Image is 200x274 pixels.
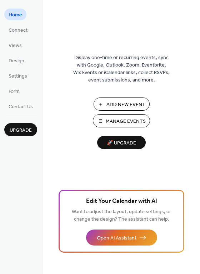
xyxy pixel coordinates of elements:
[86,196,157,206] span: Edit Your Calendar with AI
[106,118,146,125] span: Manage Events
[101,138,141,148] span: 🚀 Upgrade
[4,24,32,36] a: Connect
[9,88,20,95] span: Form
[4,85,24,97] a: Form
[9,27,27,34] span: Connect
[97,235,136,242] span: Open AI Assistant
[4,39,26,51] a: Views
[4,100,37,112] a: Contact Us
[4,9,26,20] a: Home
[9,57,24,65] span: Design
[9,103,33,111] span: Contact Us
[94,98,150,111] button: Add New Event
[73,54,170,84] span: Display one-time or recurring events, sync with Google, Outlook, Zoom, Eventbrite, Wix Events or ...
[4,54,29,66] a: Design
[4,123,37,136] button: Upgrade
[106,101,145,109] span: Add New Event
[9,11,22,19] span: Home
[9,42,22,49] span: Views
[93,114,150,127] button: Manage Events
[86,230,157,246] button: Open AI Assistant
[97,136,146,149] button: 🚀 Upgrade
[10,127,32,134] span: Upgrade
[4,70,31,81] a: Settings
[72,207,171,224] span: Want to adjust the layout, update settings, or change the design? The assistant can help.
[9,73,27,80] span: Settings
